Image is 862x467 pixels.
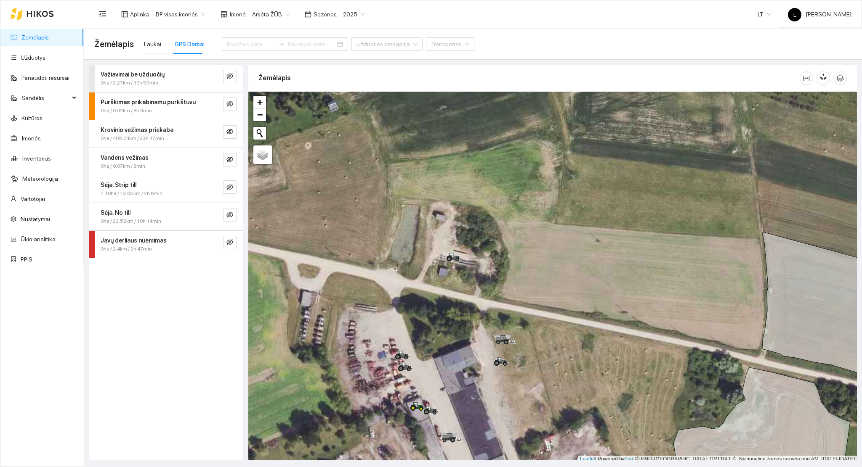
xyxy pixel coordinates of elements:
div: Sėja. No till0ha / 23.52km / 10h 14mineye-invisible [89,203,243,230]
span: 0ha / 2.27km / 10h 59min [101,79,158,87]
div: Važiavimai be užduočių0ha / 2.27km / 10h 59mineye-invisible [89,65,243,92]
span: 0ha / 0.02km / 8h 9min [101,107,152,115]
button: eye-invisible [223,125,237,139]
span: eye-invisible [226,100,233,108]
span: to [278,41,285,47]
span: LT [758,8,771,21]
div: Sėja. Strip till4.18ha / 13.65km / 2h 6mineye-invisible [89,175,243,203]
button: eye-invisible [223,208,237,222]
input: Pabaigos data [288,40,335,49]
span: Arsėta ŽŪB [252,8,290,21]
span: 0ha / 0.07km / 3min [101,162,145,170]
span: menu-fold [99,11,106,18]
span: 2025 [343,8,365,21]
div: Laukai [144,40,161,49]
span: column-width [800,75,813,82]
a: Leaflet [580,456,595,462]
strong: Sėja. Strip till [101,182,136,188]
a: Nustatymai [21,216,50,222]
button: eye-invisible [223,153,237,166]
span: eye-invisible [226,156,233,164]
a: Kultūros [21,115,43,121]
span: calendar [305,11,311,18]
div: Krovinio vežimas priekaba0ha / 405.04km / 23h 17mineye-invisible [89,120,243,148]
a: Įmonės [21,135,41,142]
button: eye-invisible [223,98,237,111]
strong: Krovinio vežimas priekaba [101,127,173,133]
a: Ūkio analitika [21,236,56,243]
span: 4.18ha / 13.65km / 2h 6min [101,190,162,198]
span: − [257,109,263,120]
div: Purškimas prikabinamu purkštuvu0ha / 0.02km / 8h 9mineye-invisible [89,92,243,120]
strong: Purškimas prikabinamu purkštuvu [101,99,196,106]
strong: Sėja. No till [101,209,130,216]
span: Aplinka : [130,10,151,19]
span: eye-invisible [226,211,233,219]
a: Vartotojai [21,195,45,202]
a: Meteorologija [22,175,58,182]
a: Esri [625,456,633,462]
span: + [257,97,263,107]
a: PPIS [21,256,32,263]
span: eye-invisible [226,184,233,192]
span: L [793,8,796,21]
input: Pradžios data [227,40,274,49]
button: Initiate a new search [253,127,266,140]
span: 0ha / 23.52km / 10h 14min [101,217,161,225]
div: Žemėlapis [258,66,800,90]
div: Javų derliaus nuėmimas0ha / 2.4km / 2h 47mineye-invisible [89,231,243,258]
button: column-width [800,71,813,85]
a: Užduotys [21,54,45,61]
span: Sandėlis [21,90,69,106]
strong: Javų derliaus nuėmimas [101,237,167,244]
span: BP visos įmonės [156,8,205,21]
span: eye-invisible [226,239,233,247]
span: eye-invisible [226,128,233,136]
strong: Vandens vežimas [101,154,149,161]
span: eye-invisible [226,73,233,81]
a: Zoom in [253,96,266,108]
span: Sezonas : [314,10,338,19]
button: eye-invisible [223,70,237,83]
div: Vandens vežimas0ha / 0.07km / 3mineye-invisible [89,148,243,175]
button: menu-fold [94,6,111,23]
button: eye-invisible [223,180,237,194]
a: Inventorius [22,155,51,162]
div: GPS Darbai [175,40,205,49]
span: [PERSON_NAME] [788,11,851,18]
span: 0ha / 405.04km / 23h 17min [101,135,164,142]
button: eye-invisible [223,236,237,249]
a: Žemėlapis [21,34,49,41]
a: Panaudoti resursai [21,74,69,81]
a: Zoom out [253,108,266,121]
span: Įmonė : [229,10,247,19]
span: Žemėlapis [94,37,134,51]
span: | [635,456,636,462]
span: layout [121,11,128,18]
div: | Powered by © HNIT-[GEOGRAPHIC_DATA]; ORT10LT ©, Nacionalinė žemės tarnyba prie AM, [DATE]-[DATE] [578,456,857,463]
a: Layers [253,145,272,164]
strong: Važiavimai be užduočių [101,71,165,78]
span: shop [221,11,227,18]
span: swap-right [278,41,285,47]
span: 0ha / 2.4km / 2h 47min [101,245,152,253]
